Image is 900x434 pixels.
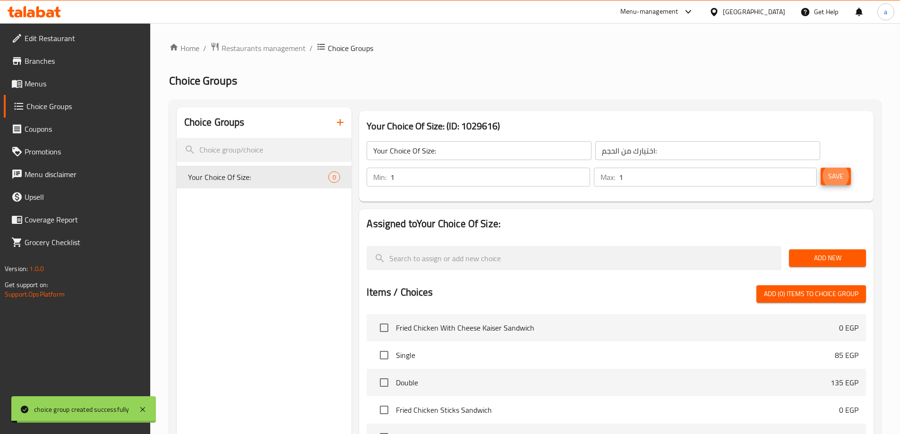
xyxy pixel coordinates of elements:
span: Get support on: [5,279,48,291]
div: Your Choice Of Size:0 [177,166,352,188]
h3: Your Choice Of Size: (ID: 1029616) [367,119,866,134]
p: 0 EGP [839,322,858,333]
h2: Assigned to Your Choice Of Size: [367,217,866,231]
div: Choices [328,171,340,183]
span: Branches [25,55,143,67]
p: 85 EGP [835,349,858,361]
a: Menu disclaimer [4,163,150,186]
span: Promotions [25,146,143,157]
span: Coverage Report [25,214,143,225]
span: Save [828,170,843,182]
span: Select choice [374,345,394,365]
div: Menu-management [620,6,678,17]
a: Restaurants management [210,42,306,54]
div: [GEOGRAPHIC_DATA] [723,7,785,17]
a: Grocery Checklist [4,231,150,254]
span: Upsell [25,191,143,203]
span: Choice Groups [26,101,143,112]
span: Fried Chicken Sticks Sandwich [396,404,839,416]
nav: breadcrumb [169,42,881,54]
span: Grocery Checklist [25,237,143,248]
button: Add (0) items to choice group [756,285,866,303]
h2: Items / Choices [367,285,433,299]
span: Add (0) items to choice group [764,288,858,300]
input: search [177,138,352,162]
a: Upsell [4,186,150,208]
div: choice group created successfully [34,404,129,415]
h2: Choice Groups [184,115,245,129]
p: Max: [600,171,615,183]
li: / [309,43,313,54]
span: Add New [797,252,858,264]
span: Select choice [374,373,394,392]
span: 0 [329,173,340,182]
span: Your Choice Of Size: [188,171,329,183]
span: Coupons [25,123,143,135]
span: Fried Chicken With Cheese Kaiser Sandwich [396,322,839,333]
li: / [203,43,206,54]
span: Choice Groups [328,43,373,54]
input: search [367,246,781,270]
span: Menus [25,78,143,89]
a: Coupons [4,118,150,140]
span: Choice Groups [169,70,237,91]
span: Select choice [374,318,394,338]
span: Double [396,377,831,388]
span: Restaurants management [222,43,306,54]
p: 0 EGP [839,404,858,416]
span: Select choice [374,400,394,420]
a: Promotions [4,140,150,163]
button: Save [821,168,851,185]
span: Version: [5,263,28,275]
span: Edit Restaurant [25,33,143,44]
span: a [884,7,887,17]
a: Edit Restaurant [4,27,150,50]
a: Menus [4,72,150,95]
p: 135 EGP [831,377,858,388]
span: Menu disclaimer [25,169,143,180]
a: Support.OpsPlatform [5,288,65,300]
button: Add New [789,249,866,267]
span: Single [396,349,835,361]
a: Choice Groups [4,95,150,118]
a: Branches [4,50,150,72]
a: Coverage Report [4,208,150,231]
p: Min: [373,171,386,183]
a: Home [169,43,199,54]
span: 1.0.0 [29,263,44,275]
